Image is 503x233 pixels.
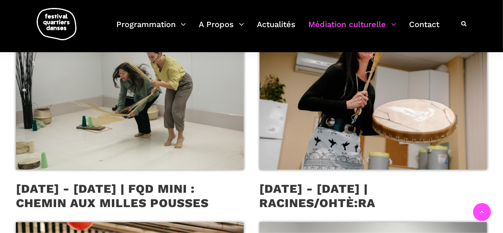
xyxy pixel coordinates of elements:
[260,182,376,210] a: [DATE] - [DATE] | RACINES/OHTÈ:RA
[116,18,186,41] a: Programmation
[308,18,396,41] a: Médiation culturelle
[409,18,439,41] a: Contact
[16,182,209,210] a: [DATE] - [DATE] | FQD MINI : Chemin aux Milles Pousses
[199,18,244,41] a: A Propos
[257,18,296,41] a: Actualités
[37,8,76,40] img: logo-fqd-med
